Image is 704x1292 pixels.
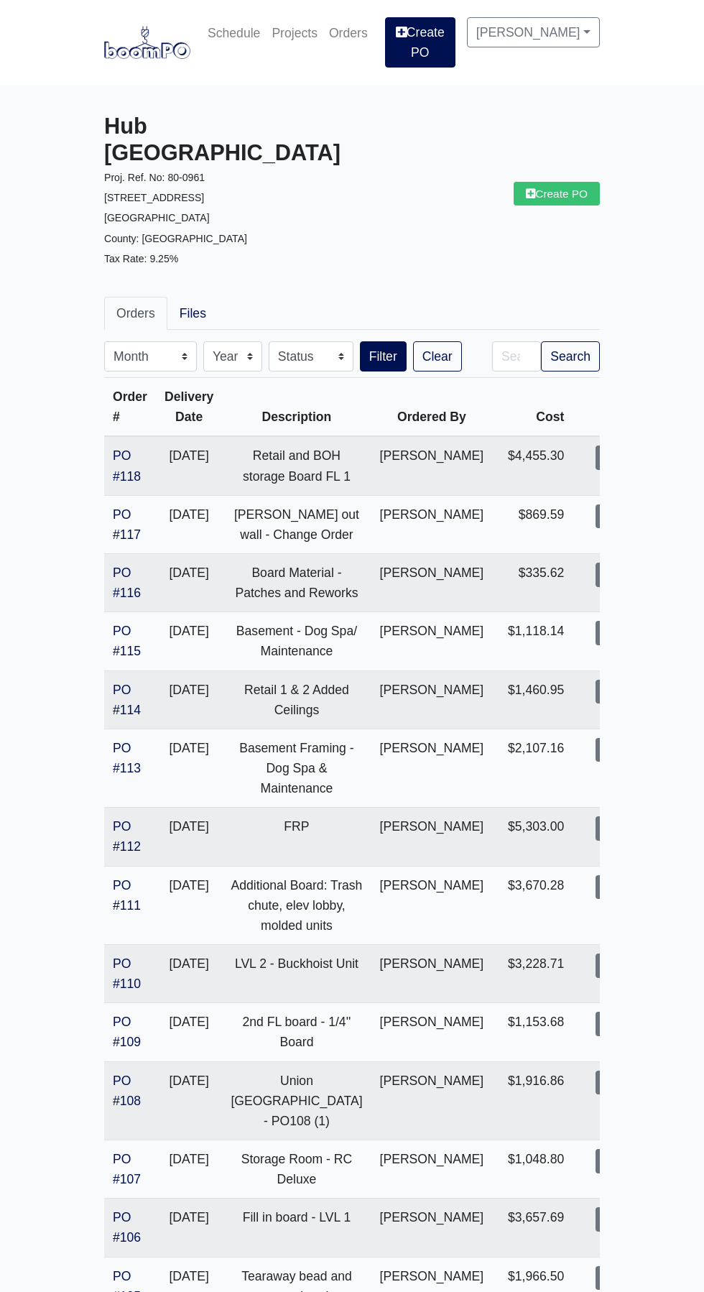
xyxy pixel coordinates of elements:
a: PO #112 [113,819,141,854]
th: Status [573,378,648,437]
td: [PERSON_NAME] [371,729,493,807]
td: [PERSON_NAME] [371,554,493,612]
a: PO #113 [113,741,141,775]
td: Additional Board: Trash chute, elev lobby, molded units [222,866,371,944]
td: [DATE] [156,554,222,612]
td: 2nd FL board - 1/4'' Board [222,1003,371,1061]
td: Basement - Dog Spa/ Maintenance [222,612,371,670]
td: [DATE] [156,729,222,807]
td: [DATE] [156,1061,222,1140]
small: [GEOGRAPHIC_DATA] [104,212,210,223]
small: Proj. Ref. No: 80-0961 [104,172,205,183]
small: [STREET_ADDRESS] [104,192,204,203]
th: Ordered By [371,378,493,437]
a: PO #109 [113,1015,141,1049]
td: [DATE] [156,436,222,495]
td: [DATE] [156,670,222,729]
a: Clear [413,341,462,372]
td: [PERSON_NAME] [371,436,493,495]
td: [DATE] [156,495,222,553]
td: Basement Framing - Dog Spa & Maintenance [222,729,371,807]
a: PO #116 [113,566,141,600]
div: Sent [596,446,634,470]
td: [PERSON_NAME] [371,1140,493,1198]
div: Sent [596,621,634,645]
td: Storage Room - RC Deluxe [222,1140,371,1198]
button: Search [541,341,600,372]
td: $1,048.80 [492,1140,573,1198]
div: Sent [596,954,634,978]
a: PO #115 [113,624,141,658]
td: [DATE] [156,612,222,670]
div: Sent [596,1207,634,1232]
td: [PERSON_NAME] [371,612,493,670]
td: $3,228.71 [492,945,573,1003]
td: $3,657.69 [492,1199,573,1257]
a: PO #110 [113,956,141,991]
td: FRP [222,808,371,866]
div: Sent [596,680,634,704]
div: Sent [596,1266,634,1291]
td: [PERSON_NAME] [371,808,493,866]
td: [DATE] [156,866,222,944]
td: $1,118.14 [492,612,573,670]
td: [DATE] [156,808,222,866]
td: [PERSON_NAME] [371,945,493,1003]
td: Retail and BOH storage Board FL 1 [222,436,371,495]
small: County: [GEOGRAPHIC_DATA] [104,233,247,244]
td: LVL 2 - Buckhoist Unit [222,945,371,1003]
img: boomPO [104,26,190,59]
small: Tax Rate: 9.25% [104,253,178,264]
div: Sent [596,1071,634,1095]
td: [PERSON_NAME] [371,670,493,729]
td: [PERSON_NAME] [371,1061,493,1140]
a: Projects [266,17,323,49]
td: $869.59 [492,495,573,553]
a: Files [167,297,218,330]
td: Retail 1 & 2 Added Ceilings [222,670,371,729]
div: Sent [596,504,634,529]
a: Create PO [385,17,455,68]
td: $1,153.68 [492,1003,573,1061]
td: [PERSON_NAME] [371,495,493,553]
td: $1,460.95 [492,670,573,729]
div: Sent [596,563,634,587]
a: Schedule [202,17,266,49]
a: Create PO [514,182,600,206]
a: PO #108 [113,1074,141,1108]
a: [PERSON_NAME] [467,17,600,47]
td: $1,916.86 [492,1061,573,1140]
th: Description [222,378,371,437]
td: [PERSON_NAME] [371,866,493,944]
a: Orders [104,297,167,330]
td: [PERSON_NAME] [371,1003,493,1061]
th: Delivery Date [156,378,222,437]
td: $2,107.16 [492,729,573,807]
a: PO #114 [113,683,141,717]
td: $4,455.30 [492,436,573,495]
td: $335.62 [492,554,573,612]
th: Order # [104,378,156,437]
td: $5,303.00 [492,808,573,866]
td: [DATE] [156,945,222,1003]
td: Fill in board - LVL 1 [222,1199,371,1257]
td: [PERSON_NAME] [371,1199,493,1257]
a: PO #106 [113,1210,141,1245]
td: [DATE] [156,1003,222,1061]
th: Cost [492,378,573,437]
h3: Hub [GEOGRAPHIC_DATA] [104,114,341,167]
div: Sent [596,875,634,900]
a: PO #118 [113,448,141,483]
a: Orders [323,17,374,49]
a: PO #117 [113,507,141,542]
a: PO #111 [113,878,141,913]
input: Search [492,341,541,372]
div: Sent [596,1149,634,1173]
td: [DATE] [156,1199,222,1257]
div: Sent [596,1012,634,1036]
td: Union [GEOGRAPHIC_DATA] - PO108 (1) [222,1061,371,1140]
td: Board Material - Patches and Reworks [222,554,371,612]
td: [DATE] [156,1140,222,1198]
td: [PERSON_NAME] out wall - Change Order [222,495,371,553]
div: Sent [596,738,634,762]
